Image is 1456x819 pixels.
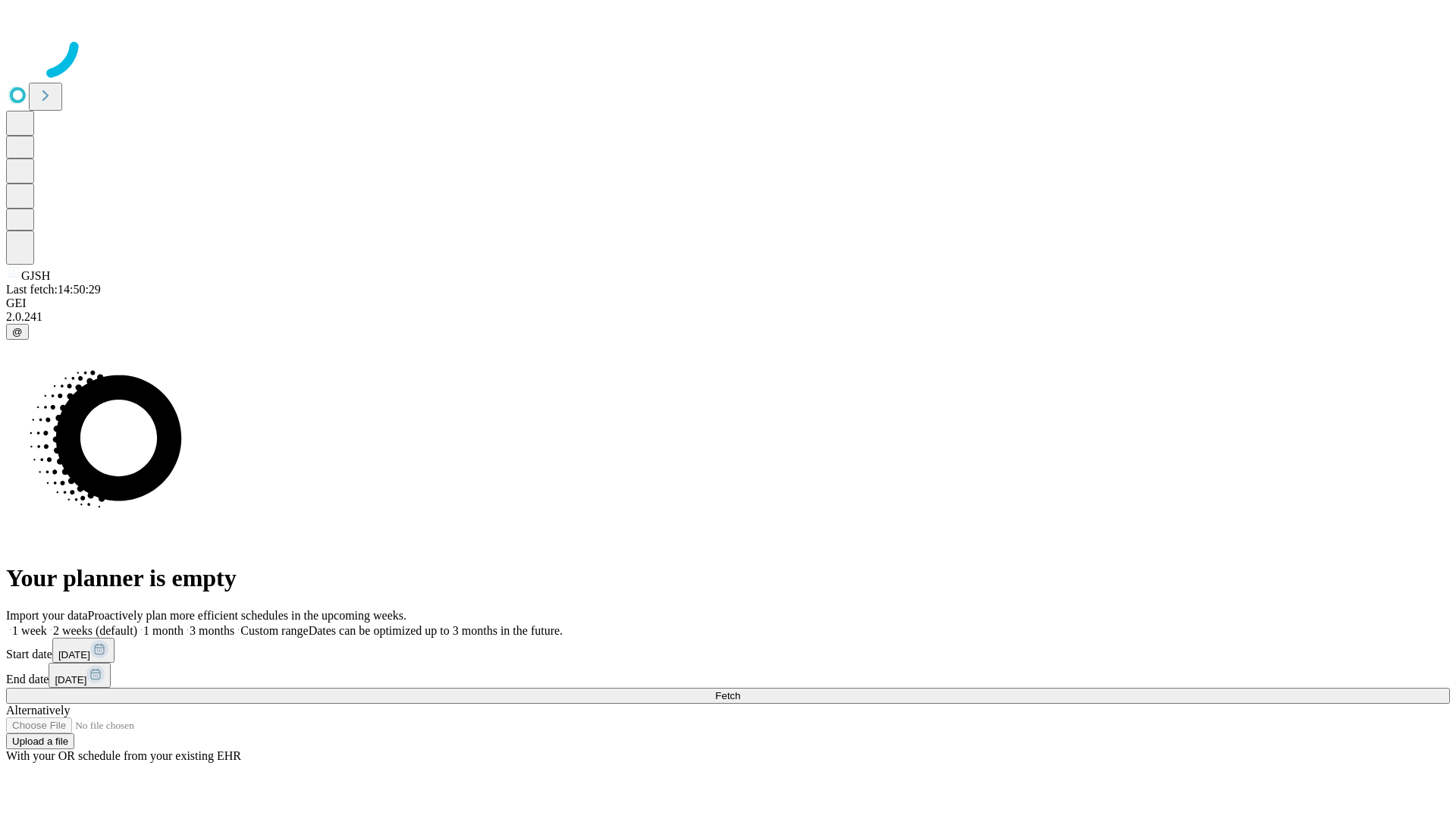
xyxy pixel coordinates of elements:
[6,297,1450,310] div: GEI
[53,624,137,637] span: 2 weeks (default)
[6,638,1450,663] div: Start date
[6,310,1450,324] div: 2.0.241
[6,283,101,296] span: Last fetch: 14:50:29
[715,690,740,701] span: Fetch
[6,324,29,340] button: @
[52,638,115,663] button: [DATE]
[6,704,70,717] span: Alternatively
[55,674,86,686] span: [DATE]
[21,269,50,282] span: GJSH
[12,624,47,637] span: 1 week
[12,326,23,337] span: @
[6,609,88,622] span: Import your data
[6,663,1450,688] div: End date
[190,624,234,637] span: 3 months
[6,688,1450,704] button: Fetch
[143,624,184,637] span: 1 month
[88,609,406,622] span: Proactively plan more efficient schedules in the upcoming weeks.
[58,649,90,661] span: [DATE]
[6,564,1450,592] h1: Your planner is empty
[49,663,111,688] button: [DATE]
[309,624,563,637] span: Dates can be optimized up to 3 months in the future.
[6,749,241,762] span: With your OR schedule from your existing EHR
[240,624,308,637] span: Custom range
[6,733,74,749] button: Upload a file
